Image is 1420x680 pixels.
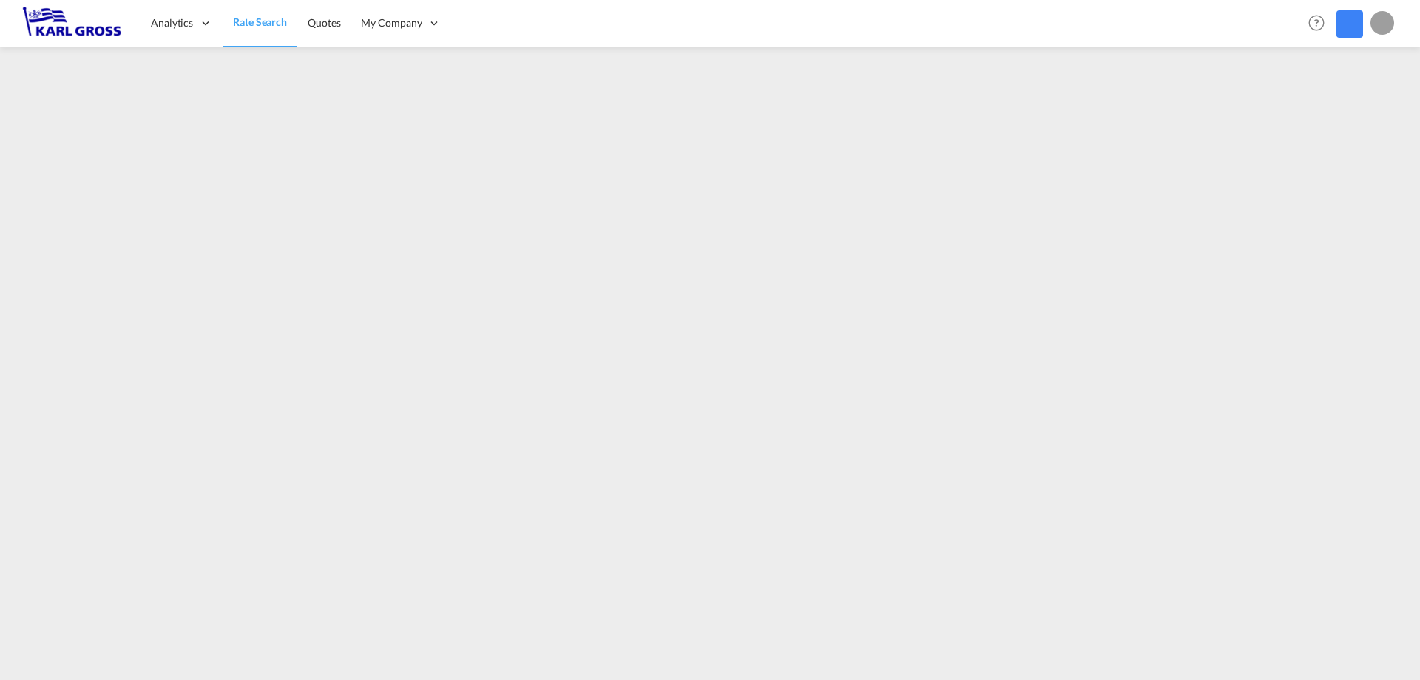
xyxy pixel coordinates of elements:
[1304,10,1336,37] div: Help
[233,16,287,28] span: Rate Search
[308,16,340,29] span: Quotes
[151,16,193,30] span: Analytics
[361,16,422,30] span: My Company
[22,7,122,40] img: 3269c73066d711f095e541db4db89301.png
[1304,10,1329,36] span: Help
